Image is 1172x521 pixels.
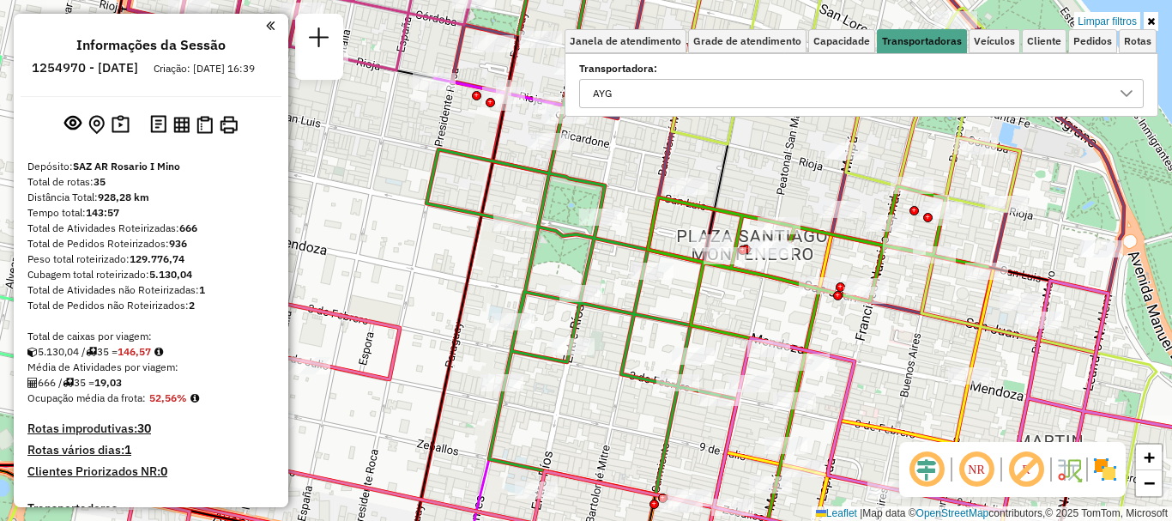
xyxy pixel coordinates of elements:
[27,344,275,360] div: 5.130,04 / 35 =
[94,376,122,389] strong: 19,03
[27,282,275,298] div: Total de Atividades não Roteirizadas:
[169,237,187,250] strong: 936
[27,190,275,205] div: Distância Total:
[27,159,275,174] div: Depósito:
[73,160,180,173] strong: SAZ AR Rosario I Mino
[579,61,1144,76] label: Transportadora:
[956,449,997,490] span: Ocultar NR
[1006,449,1047,490] span: Exibir rótulo
[94,175,106,188] strong: 35
[27,443,275,457] h4: Rotas vários dias:
[86,206,119,219] strong: 143:57
[124,442,131,457] strong: 1
[27,391,146,404] span: Ocupação média da frota:
[27,347,38,357] i: Cubagem total roteirizado
[27,421,275,436] h4: Rotas improdutivas:
[193,112,216,137] button: Visualizar Romaneio
[27,501,275,516] h4: Transportadoras
[812,506,1172,521] div: Map data © contributors,© 2025 TomTom, Microsoft
[76,37,226,53] h4: Informações da Sessão
[974,36,1015,46] span: Veículos
[27,221,275,236] div: Total de Atividades Roteirizadas:
[27,205,275,221] div: Tempo total:
[693,36,801,46] span: Grade de atendimento
[27,267,275,282] div: Cubagem total roteirizado:
[906,449,947,490] span: Ocultar deslocamento
[27,329,275,344] div: Total de caixas por viagem:
[170,112,193,136] button: Visualizar relatório de Roteirização
[587,80,618,107] div: AYG
[27,464,275,479] h4: Clientes Priorizados NR:
[27,378,38,388] i: Total de Atividades
[149,391,187,404] strong: 52,56%
[570,36,681,46] span: Janela de atendimento
[916,507,989,519] a: OpenStreetMap
[149,268,192,281] strong: 5.130,04
[1136,445,1162,470] a: Zoom in
[1055,456,1083,483] img: Fluxo de ruas
[61,111,85,138] button: Exibir sessão original
[1124,36,1151,46] span: Rotas
[130,252,184,265] strong: 129.776,74
[147,61,262,76] div: Criação: [DATE] 16:39
[1144,12,1158,31] a: Ocultar filtros
[27,251,275,267] div: Peso total roteirizado:
[1091,456,1119,483] img: Exibir/Ocultar setores
[816,507,857,519] a: Leaflet
[179,221,197,234] strong: 666
[27,298,275,313] div: Total de Pedidos não Roteirizados:
[27,174,275,190] div: Total de rotas:
[266,15,275,35] a: Clique aqui para minimizar o painel
[216,112,241,137] button: Imprimir Rotas
[85,112,108,138] button: Centralizar mapa no depósito ou ponto de apoio
[27,360,275,375] div: Média de Atividades por viagem:
[189,299,195,312] strong: 2
[199,283,205,296] strong: 1
[86,347,97,357] i: Total de rotas
[147,112,170,138] button: Logs desbloquear sessão
[32,60,138,76] h6: 1254970 - [DATE]
[27,236,275,251] div: Total de Pedidos Roteirizados:
[63,378,74,388] i: Total de rotas
[302,21,336,59] a: Nova sessão e pesquisa
[1144,472,1155,494] span: −
[1136,470,1162,496] a: Zoom out
[813,36,870,46] span: Capacidade
[108,112,133,138] button: Painel de Sugestão
[98,191,149,203] strong: 928,28 km
[860,507,862,519] span: |
[137,421,151,436] strong: 30
[1144,446,1155,468] span: +
[160,463,167,479] strong: 0
[1027,36,1061,46] span: Cliente
[1074,12,1140,31] a: Limpar filtros
[154,347,163,357] i: Meta Caixas/viagem: 266,08 Diferença: -119,51
[27,375,275,391] div: 666 / 35 =
[190,393,199,403] em: Média calculada utilizando a maior ocupação (%Peso ou %Cubagem) de cada rota da sessão. Rotas cro...
[118,345,151,358] strong: 146,57
[1073,36,1112,46] span: Pedidos
[882,36,962,46] span: Transportadoras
